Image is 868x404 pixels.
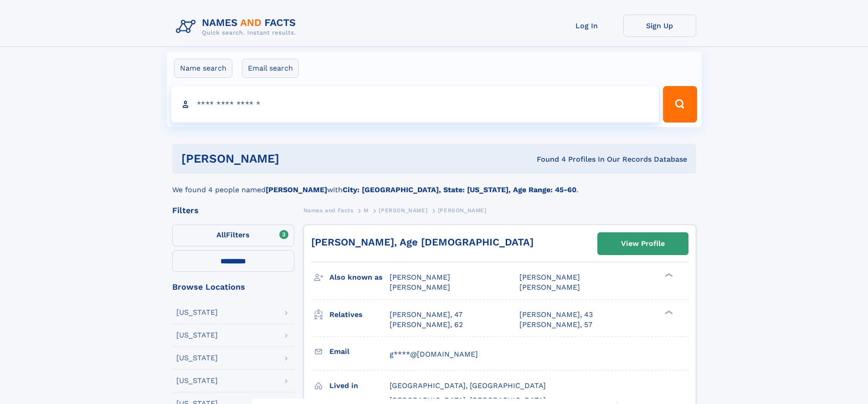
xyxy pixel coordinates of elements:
[174,59,232,78] label: Name search
[623,15,696,37] a: Sign Up
[519,310,593,320] a: [PERSON_NAME], 43
[519,320,592,330] a: [PERSON_NAME], 57
[390,320,463,330] a: [PERSON_NAME], 62
[438,207,487,214] span: [PERSON_NAME]
[171,86,659,123] input: search input
[329,344,390,359] h3: Email
[550,15,623,37] a: Log In
[329,270,390,285] h3: Also known as
[663,86,697,123] button: Search Button
[266,185,327,194] b: [PERSON_NAME]
[390,381,546,390] span: [GEOGRAPHIC_DATA], [GEOGRAPHIC_DATA]
[519,273,580,281] span: [PERSON_NAME]
[663,309,673,315] div: ❯
[663,272,673,278] div: ❯
[364,205,369,216] a: M
[176,354,218,362] div: [US_STATE]
[343,185,576,194] b: City: [GEOGRAPHIC_DATA], State: [US_STATE], Age Range: 45-60
[390,310,462,320] a: [PERSON_NAME], 47
[621,233,665,254] div: View Profile
[176,377,218,384] div: [US_STATE]
[176,332,218,339] div: [US_STATE]
[181,153,408,164] h1: [PERSON_NAME]
[172,283,294,291] div: Browse Locations
[311,236,534,248] a: [PERSON_NAME], Age [DEMOGRAPHIC_DATA]
[329,378,390,394] h3: Lived in
[390,273,450,281] span: [PERSON_NAME]
[379,207,427,214] span: [PERSON_NAME]
[329,307,390,322] h3: Relatives
[379,205,427,216] a: [PERSON_NAME]
[172,225,294,246] label: Filters
[172,174,696,195] div: We found 4 people named with .
[242,59,299,78] label: Email search
[390,283,450,291] span: [PERSON_NAME]
[176,309,218,316] div: [US_STATE]
[519,283,580,291] span: [PERSON_NAME]
[172,206,294,215] div: Filters
[172,15,303,39] img: Logo Names and Facts
[216,230,226,239] span: All
[364,207,369,214] span: M
[408,154,687,164] div: Found 4 Profiles In Our Records Database
[598,233,688,255] a: View Profile
[303,205,354,216] a: Names and Facts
